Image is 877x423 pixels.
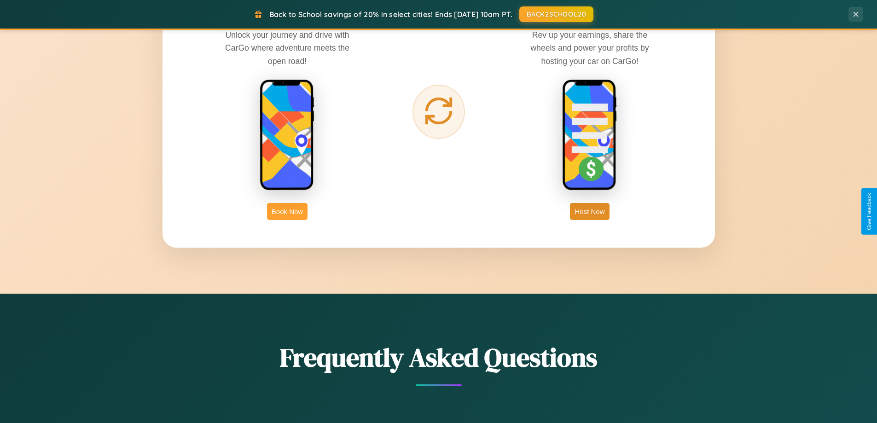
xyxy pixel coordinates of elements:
h2: Frequently Asked Questions [163,340,715,375]
button: Host Now [570,203,609,220]
p: Unlock your journey and drive with CarGo where adventure meets the open road! [218,29,356,67]
button: Book Now [267,203,308,220]
button: BACK2SCHOOL20 [519,6,593,22]
span: Back to School savings of 20% in select cities! Ends [DATE] 10am PT. [269,10,512,19]
p: Rev up your earnings, share the wheels and power your profits by hosting your car on CarGo! [521,29,659,67]
img: rent phone [260,79,315,191]
img: host phone [562,79,617,191]
div: Give Feedback [866,193,872,230]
